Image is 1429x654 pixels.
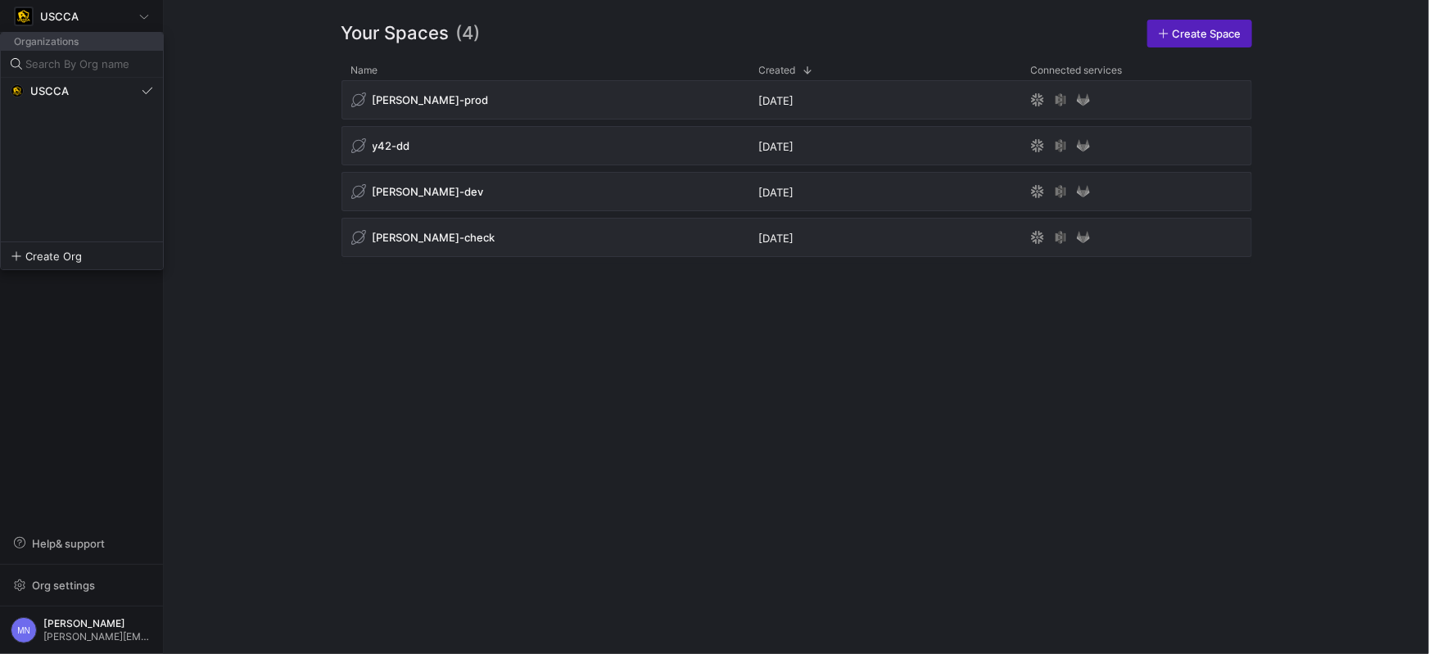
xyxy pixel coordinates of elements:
[30,84,69,97] span: USCCA
[25,250,82,263] span: Create Org
[11,84,153,97] button: https://storage.googleapis.com/y42-prod-data-exchange/images/uAsz27BndGEK0hZWDFeOjoxA7jCwgK9jE472...
[1,33,163,51] span: Organizations
[25,57,153,70] input: Search By Org name
[11,84,24,97] img: https://storage.googleapis.com/y42-prod-data-exchange/images/uAsz27BndGEK0hZWDFeOjoxA7jCwgK9jE472...
[1,243,163,269] a: Create Org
